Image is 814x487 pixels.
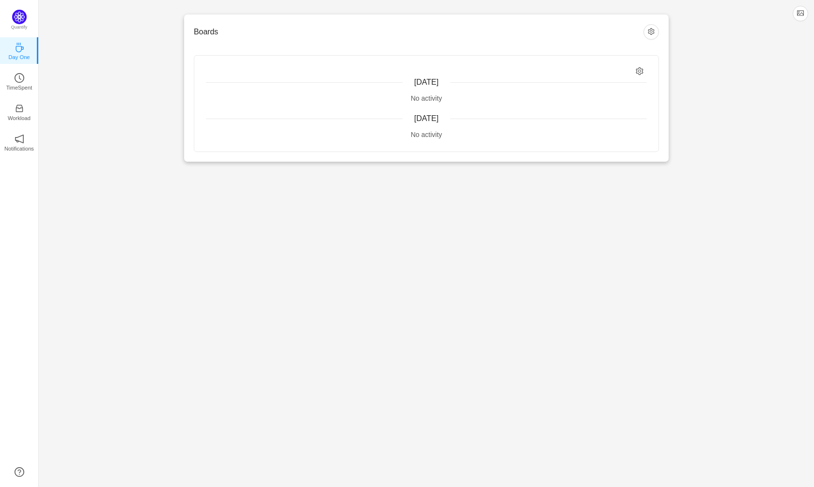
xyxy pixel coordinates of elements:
[206,93,647,104] div: No activity
[15,76,24,86] a: icon: clock-circleTimeSpent
[15,43,24,52] i: icon: coffee
[206,130,647,140] div: No activity
[414,114,438,122] span: [DATE]
[414,78,438,86] span: [DATE]
[12,10,27,24] img: Quantify
[636,67,644,76] i: icon: setting
[4,144,34,153] p: Notifications
[11,24,28,31] p: Quantify
[15,46,24,55] a: icon: coffeeDay One
[8,114,31,122] p: Workload
[643,24,659,40] button: icon: setting
[15,134,24,144] i: icon: notification
[15,73,24,83] i: icon: clock-circle
[15,107,24,116] a: icon: inboxWorkload
[15,104,24,113] i: icon: inbox
[194,27,643,37] h3: Boards
[6,83,32,92] p: TimeSpent
[8,53,30,61] p: Day One
[793,6,808,21] button: icon: picture
[15,137,24,147] a: icon: notificationNotifications
[15,467,24,477] a: icon: question-circle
